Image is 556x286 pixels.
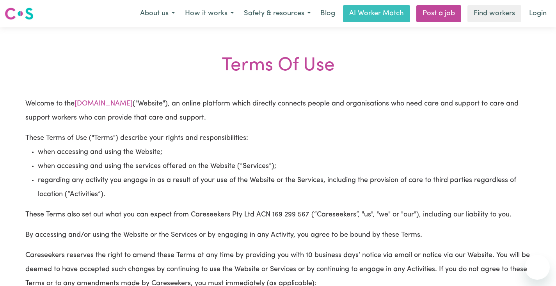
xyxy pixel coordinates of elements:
p: By accessing and/or using the Website or the Services or by engaging in any Activity, you agree t... [25,228,531,242]
button: How it works [180,5,239,22]
img: Careseekers logo [5,7,34,21]
a: Find workers [467,5,521,22]
iframe: Button to launch messaging window [525,255,550,280]
button: Safety & resources [239,5,316,22]
p: These Terms of Use ("Terms") describe your rights and responsibilities: [25,131,531,202]
div: Terms Of Use [5,55,551,77]
a: Login [524,5,551,22]
button: About us [135,5,180,22]
a: Post a job [416,5,461,22]
p: These Terms also set out what you can expect from Careseekers Pty Ltd ACN 169 299 567 (“Careseeke... [25,208,531,222]
a: Careseekers logo [5,5,34,23]
p: Welcome to the ("Website"), an online platform which directly connects people and organisations w... [25,97,531,125]
a: [DOMAIN_NAME] [75,100,133,107]
a: Blog [316,5,340,22]
li: when accessing and using the services offered on the Website (“Services”); [38,159,531,173]
a: AI Worker Match [343,5,410,22]
li: when accessing and using the Website; [38,145,531,159]
li: regarding any activity you engage in as a result of your use of the Website or the Services, incl... [38,173,531,202]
